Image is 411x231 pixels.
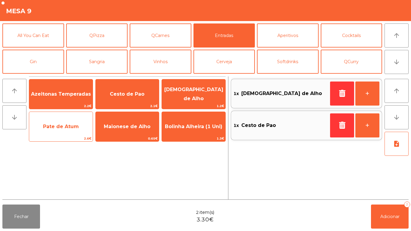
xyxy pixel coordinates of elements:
button: Aperitivos [257,23,319,48]
button: Fechar [2,205,40,229]
span: 0.65€ [96,136,159,141]
span: 2.1€ [96,103,159,109]
i: arrow_upward [393,32,400,39]
span: Adicionar [380,214,400,219]
span: item(s) [199,209,214,216]
span: Maionese de Alho [104,124,150,129]
i: arrow_downward [393,114,400,121]
button: arrow_upward [385,79,409,103]
button: arrow_upward [2,79,26,103]
h4: Mesa 9 [6,7,32,16]
button: + [355,113,379,137]
button: arrow_downward [385,105,409,129]
button: arrow_downward [2,105,26,129]
span: 1.2€ [162,103,225,109]
button: Cocktails [321,23,382,48]
span: 2.6€ [29,136,93,141]
span: 2 [196,209,199,216]
button: note_add [385,132,409,156]
button: Gin [2,50,64,74]
button: QCurry [321,50,382,74]
i: arrow_downward [11,114,18,121]
div: 2 [404,202,410,208]
i: arrow_upward [393,87,400,94]
span: 3.30€ [196,216,214,224]
span: Cesto de Pao [241,121,276,130]
button: + [355,82,379,106]
span: 2.2€ [29,103,93,109]
i: arrow_upward [11,87,18,94]
button: QPizza [66,23,128,48]
button: QCarnes [130,23,191,48]
span: 1x [233,121,239,130]
span: [DEMOGRAPHIC_DATA] de Alho [241,89,322,98]
span: [DEMOGRAPHIC_DATA] de Alho [164,87,223,101]
button: Cerveja [193,50,255,74]
button: arrow_downward [385,50,409,74]
button: Entradas [193,23,255,48]
button: Softdrinks [257,50,319,74]
span: 1.3€ [162,136,225,141]
button: Vinhos [130,50,191,74]
button: Sangria [66,50,128,74]
span: 1x [233,89,239,98]
i: note_add [393,140,400,147]
span: Cesto de Pao [110,91,144,97]
button: Adicionar2 [371,205,409,229]
button: All You Can Eat [2,23,64,48]
button: arrow_upward [385,23,409,48]
span: Bolinha Alheira (1 Uni) [165,124,222,129]
span: Pate de Atum [43,124,79,129]
span: Azeitonas Temperadas [31,91,91,97]
i: arrow_downward [393,58,400,66]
